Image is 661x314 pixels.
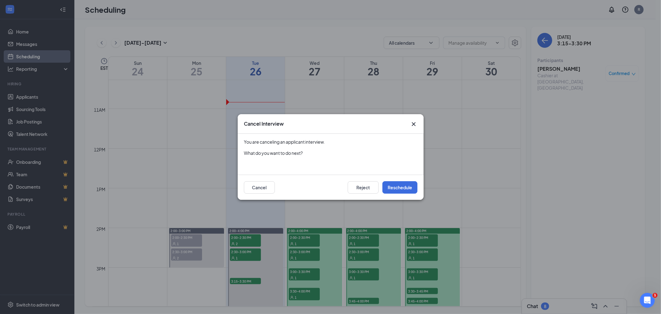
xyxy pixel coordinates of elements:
button: Close [410,120,417,128]
button: Reschedule [382,181,417,194]
iframe: Intercom live chat [640,293,655,308]
span: 1 [653,293,658,298]
div: What do you want to do next? [244,150,417,156]
button: Reject [348,181,379,194]
div: You are canceling an applicant interview. [244,139,417,145]
button: Cancel [244,181,275,194]
svg: Cross [410,120,417,128]
h3: Cancel Interview [244,120,284,127]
